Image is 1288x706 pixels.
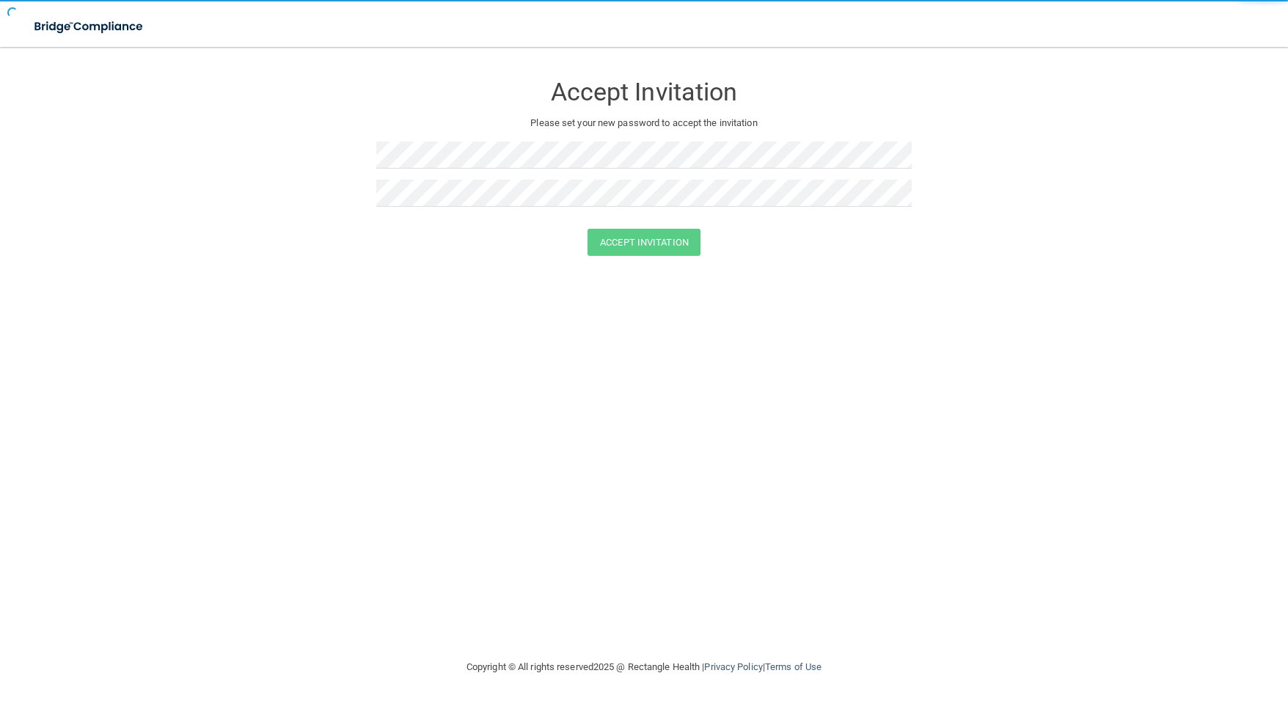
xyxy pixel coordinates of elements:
[765,661,822,672] a: Terms of Use
[376,78,912,106] h3: Accept Invitation
[704,661,762,672] a: Privacy Policy
[376,644,912,691] div: Copyright © All rights reserved 2025 @ Rectangle Health | |
[588,229,700,256] button: Accept Invitation
[387,114,901,132] p: Please set your new password to accept the invitation
[22,12,157,42] img: bridge_compliance_login_screen.278c3ca4.svg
